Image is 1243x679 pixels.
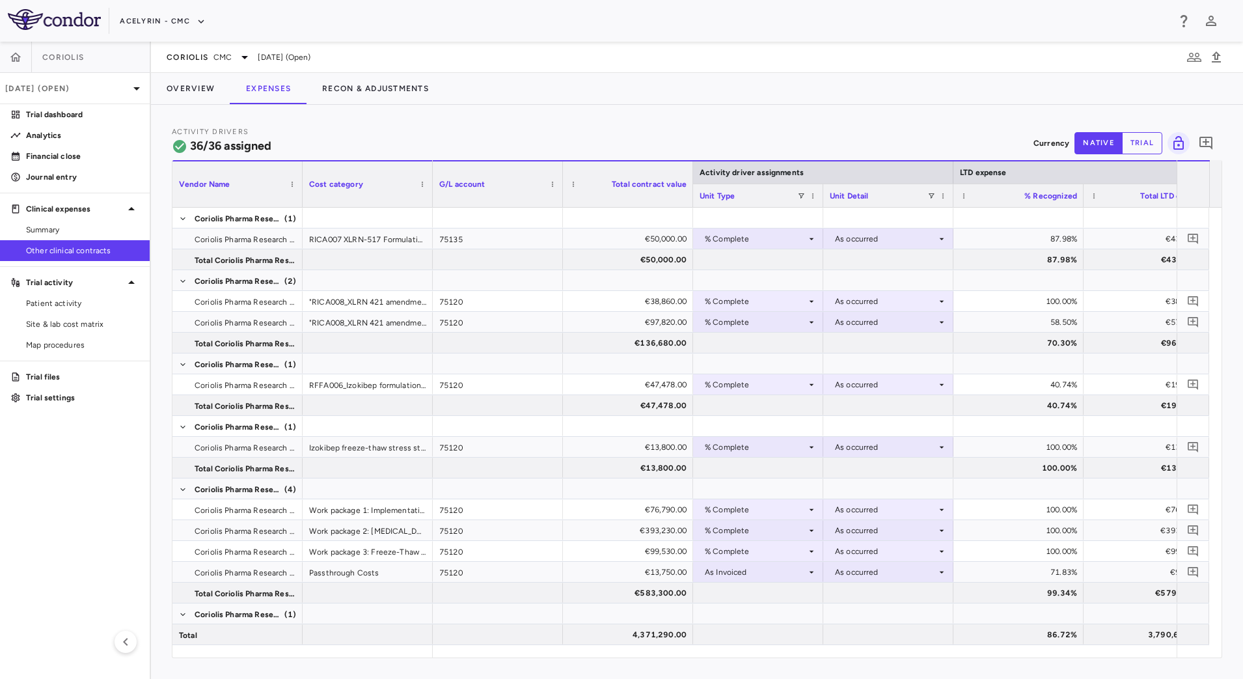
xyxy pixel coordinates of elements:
div: As occurred [835,562,936,583]
div: 100.00% [965,520,1077,541]
div: 75120 [433,291,563,311]
span: Coriolis Pharma Research GmbH - PO-1475 [195,271,283,292]
div: €13,800.00 [1095,458,1207,478]
button: Recon & Adjustments [307,73,444,104]
div: 40.74% [965,395,1077,416]
div: As occurred [835,499,936,520]
div: As Invoiced [705,562,806,583]
div: 87.98% [965,249,1077,270]
div: % Complete [705,541,806,562]
span: LTD expense [960,168,1007,177]
div: % Complete [705,499,806,520]
div: 75120 [433,562,563,582]
span: Coriolis Pharma Research GmbH - PO-188 [195,542,295,562]
button: trial [1122,132,1162,154]
p: Trial files [26,371,139,383]
div: % Complete [705,520,806,541]
span: Unit Detail [830,191,869,201]
div: 100.00% [965,458,1077,478]
span: Total Coriolis Pharma Research GmbH - PO-1475 [195,333,295,354]
span: Site & lab cost matrix [26,318,139,330]
div: % Complete [705,229,806,249]
div: As occurred [835,229,936,249]
button: Expenses [230,73,307,104]
div: 100.00% [965,291,1077,312]
div: % Complete [705,312,806,333]
div: Izokibep freeze-thaw stress study of drug substance in Pall bags and [MEDICAL_DATA] screening stu... [303,437,433,457]
div: €19,342.54 [1095,395,1207,416]
button: Acelyrin - CMC [120,11,206,32]
div: €136,680.00 [575,333,687,353]
div: 100.00% [965,541,1077,562]
svg: Add comment [1187,545,1199,557]
span: (1) [284,417,296,437]
span: % Recognized [1024,191,1077,201]
div: 99.34% [965,583,1077,603]
span: (4) [284,479,296,500]
div: €97,820.00 [575,312,687,333]
div: 58.50% [965,312,1077,333]
button: Add comment [1195,132,1217,154]
span: (1) [284,354,296,375]
span: Total contract value [612,180,687,189]
div: €393,230.00 [575,520,687,541]
button: Add comment [1184,563,1202,581]
p: Journal entry [26,171,139,183]
span: Coriolis Pharma Research GmbH - PO-1628 [195,417,283,437]
span: Coriolis Pharma Research GmbH - PO-188 [195,562,295,583]
button: Add comment [1184,376,1202,393]
span: Total Coriolis Pharma Research GmbH - PO-1474 [195,250,295,271]
div: As occurred [835,291,936,312]
span: Coriolis Pharma Research GmbH - PO-188 [195,479,283,500]
div: 70.30% [965,333,1077,353]
span: Other clinical contracts [26,245,139,256]
p: Trial activity [26,277,124,288]
button: Add comment [1184,501,1202,518]
h6: 36/36 assigned [190,137,271,155]
span: Vendor Name [179,180,230,189]
button: Add comment [1184,230,1202,247]
div: €99,530.00 [1095,541,1207,562]
div: As occurred [835,437,936,458]
div: €76,790.00 [1095,499,1207,520]
div: €47,478.00 [575,374,687,395]
div: RICA007 XLRN-517 Formulation stability study - change order requested to include pass through cos... [303,229,433,249]
span: Coriolis Pharma Research GmbH - PO-188 [195,521,295,542]
div: Passthrough Costs [303,562,433,582]
div: % Complete [705,437,806,458]
span: (1) [284,208,296,229]
div: As occurred [835,520,936,541]
span: Coriolis Pharma Research GmbH - PO-1474 [195,229,295,250]
div: €393,230.00 [1095,520,1207,541]
div: €13,750.00 [575,562,687,583]
span: Coriolis Pharma Research GmbH - PO-1973 [195,604,283,625]
div: 75120 [433,374,563,395]
div: 40.74% [965,374,1077,395]
span: Activity Drivers [172,128,249,136]
span: Coriolis [42,52,84,62]
span: Total [179,625,197,646]
div: Work package 1: Implementation of additional analytical methods [303,499,433,520]
div: 75120 [433,312,563,332]
svg: Add comment [1187,378,1199,391]
div: "RICA008_XLRN 421 amendment #1 includes pass-through costs." [303,312,433,332]
p: Financial close [26,150,139,162]
svg: Add comment [1187,503,1199,516]
span: Total Coriolis Pharma Research GmbH - PO-188 [195,583,295,604]
span: Summary [26,224,139,236]
p: Trial settings [26,392,139,404]
span: CMC [213,51,232,63]
span: Patient activity [26,298,139,309]
p: Analytics [26,130,139,141]
span: [DATE] (Open) [258,51,310,63]
svg: Add comment [1187,232,1199,245]
span: You do not have permission to lock or unlock grids [1162,132,1190,154]
div: €13,800.00 [575,437,687,458]
div: €38,860.00 [1095,291,1207,312]
div: RFFA006_Izokibep formulation development acitivities_Amendment #2 for freeze thaw study design ch... [303,374,433,395]
span: G/L account [439,180,485,189]
div: % Complete [705,374,806,395]
div: €57,224.70 [1095,312,1207,333]
div: 100.00% [965,437,1077,458]
div: 4,371,290.00 [575,624,687,645]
